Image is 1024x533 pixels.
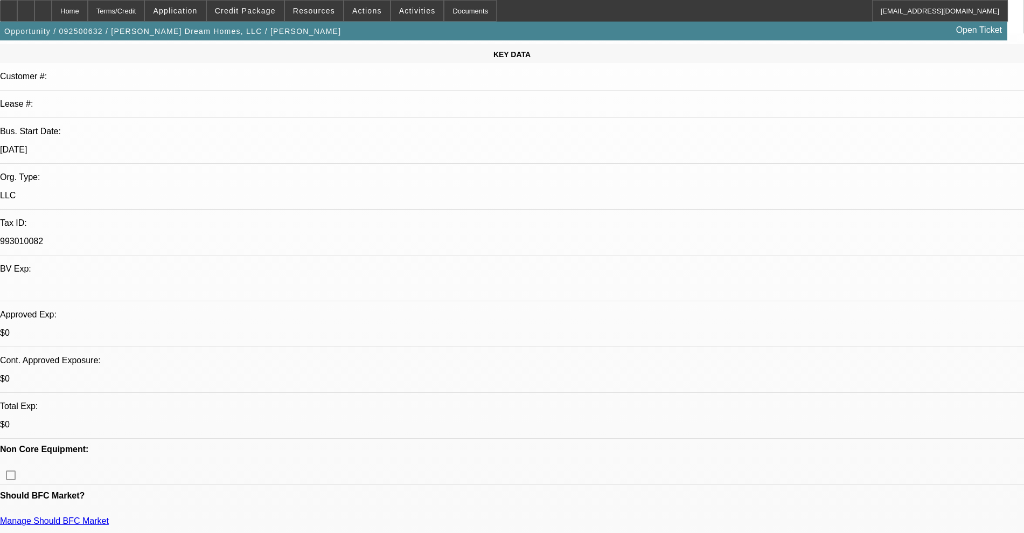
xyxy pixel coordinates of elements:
[952,21,1006,39] a: Open Ticket
[344,1,390,21] button: Actions
[153,6,197,15] span: Application
[207,1,284,21] button: Credit Package
[352,6,382,15] span: Actions
[4,27,341,36] span: Opportunity / 092500632 / [PERSON_NAME] Dream Homes, LLC / [PERSON_NAME]
[293,6,335,15] span: Resources
[493,50,531,59] span: KEY DATA
[391,1,444,21] button: Activities
[399,6,436,15] span: Activities
[215,6,276,15] span: Credit Package
[145,1,205,21] button: Application
[285,1,343,21] button: Resources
